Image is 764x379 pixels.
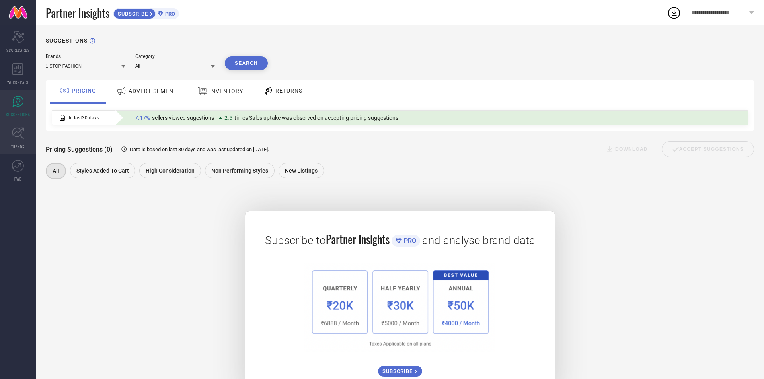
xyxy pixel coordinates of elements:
[46,54,125,59] div: Brands
[130,146,269,152] span: Data is based on last 30 days and was last updated on [DATE] .
[326,231,390,247] span: Partner Insights
[46,5,109,21] span: Partner Insights
[76,167,129,174] span: Styles Added To Cart
[265,234,326,247] span: Subscribe to
[46,146,113,153] span: Pricing Suggestions (0)
[285,167,318,174] span: New Listings
[46,37,88,44] h1: SUGGESTIONS
[72,87,96,94] span: PRICING
[209,88,243,94] span: INVENTORY
[135,54,215,59] div: Category
[14,176,22,182] span: FWD
[135,115,150,121] span: 7.17%
[11,144,25,150] span: TRENDS
[6,111,30,117] span: SUGGESTIONS
[422,234,535,247] span: and analyse brand data
[6,47,30,53] span: SCORECARDS
[234,115,398,121] span: times Sales uptake was observed on accepting pricing suggestions
[113,6,179,19] a: SUBSCRIBEPRO
[53,168,59,174] span: All
[662,141,754,157] div: Accept Suggestions
[129,88,177,94] span: ADVERTISEMENT
[378,360,422,377] a: SUBSCRIBE
[211,167,268,174] span: Non Performing Styles
[7,79,29,85] span: WORKSPACE
[225,56,268,70] button: Search
[667,6,681,20] div: Open download list
[275,87,302,94] span: RETURNS
[114,11,150,17] span: SUBSCRIBE
[146,167,195,174] span: High Consideration
[163,11,175,17] span: PRO
[69,115,99,121] span: In last 30 days
[131,113,402,123] div: Percentage of sellers who have viewed suggestions for the current Insight Type
[402,237,416,245] span: PRO
[224,115,232,121] span: 2.5
[152,115,216,121] span: sellers viewed sugestions |
[382,368,415,374] span: SUBSCRIBE
[304,263,495,352] img: 1a6fb96cb29458d7132d4e38d36bc9c7.png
